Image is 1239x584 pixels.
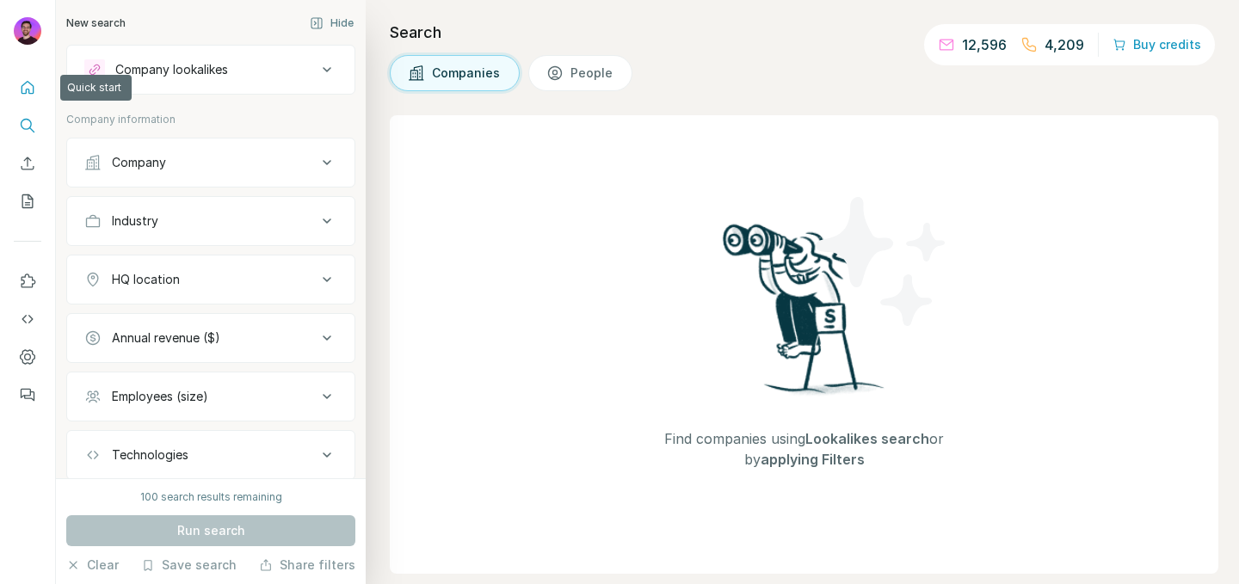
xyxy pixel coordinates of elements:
div: Company lookalikes [115,61,228,78]
span: People [570,65,614,82]
button: Use Surfe API [14,304,41,335]
div: Annual revenue ($) [112,329,220,347]
button: My lists [14,186,41,217]
button: Hide [298,10,366,36]
div: HQ location [112,271,180,288]
button: Technologies [67,434,354,476]
button: Company [67,142,354,183]
img: Surfe Illustration - Woman searching with binoculars [715,219,894,411]
div: Employees (size) [112,388,208,405]
img: Surfe Illustration - Stars [804,184,959,339]
button: HQ location [67,259,354,300]
button: Quick start [14,72,41,103]
button: Feedback [14,379,41,410]
h4: Search [390,21,1218,45]
div: Technologies [112,446,188,464]
div: Industry [112,212,158,230]
span: Companies [432,65,502,82]
button: Save search [141,556,237,574]
button: Annual revenue ($) [67,317,354,359]
img: Avatar [14,17,41,45]
p: Company information [66,112,355,127]
button: Search [14,110,41,141]
span: Lookalikes search [805,430,929,447]
button: Share filters [259,556,355,574]
div: Company [112,154,166,171]
button: Dashboard [14,341,41,372]
span: applying Filters [761,451,865,468]
button: Buy credits [1113,33,1201,57]
button: Employees (size) [67,376,354,417]
p: 12,596 [962,34,1007,55]
span: Find companies using or by [650,428,959,470]
div: New search [66,15,126,31]
button: Clear [66,556,119,574]
button: Enrich CSV [14,148,41,179]
button: Company lookalikes [67,49,354,90]
div: 100 search results remaining [140,489,282,505]
button: Use Surfe on LinkedIn [14,266,41,297]
p: 4,209 [1045,34,1084,55]
button: Industry [67,200,354,242]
